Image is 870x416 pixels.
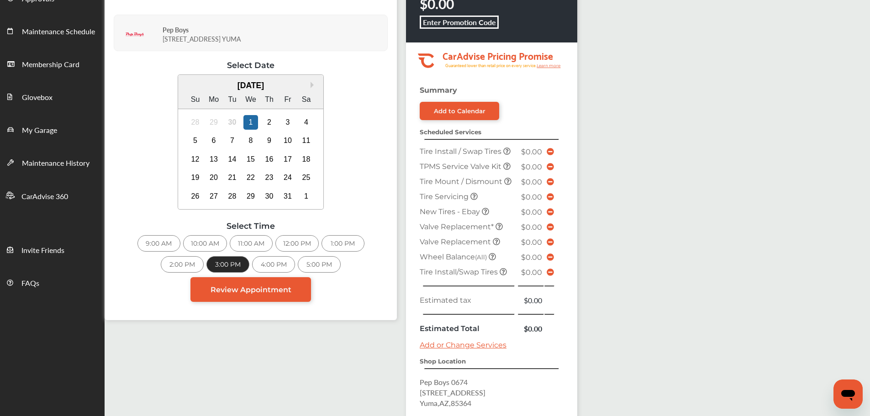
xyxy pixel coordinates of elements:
div: Mo [206,92,221,107]
span: FAQs [21,278,39,290]
span: New Tires - Ebay [420,207,482,216]
button: Next Month [311,82,317,88]
a: Membership Card [0,47,104,80]
span: Wheel Balance [420,253,489,261]
a: Maintenance History [0,146,104,179]
span: CarAdvise 360 [21,191,68,203]
div: Choose Saturday, November 1st, 2025 [299,189,314,204]
div: Choose Friday, October 17th, 2025 [280,152,295,167]
span: [STREET_ADDRESS] [420,387,485,398]
tspan: Guaranteed lower than retail price on every service. [445,63,537,68]
div: Not available Monday, September 29th, 2025 [206,115,221,130]
span: Tire Mount / Dismount [420,177,504,186]
div: Choose Monday, October 6th, 2025 [206,133,221,148]
span: Yuma , AZ , 85364 [420,398,471,408]
div: Choose Saturday, October 4th, 2025 [299,115,314,130]
a: Maintenance Schedule [0,14,104,47]
div: Choose Saturday, October 25th, 2025 [299,170,314,185]
div: Tu [225,92,240,107]
span: $0.00 [521,238,542,247]
div: Sa [299,92,314,107]
span: $0.00 [521,223,542,232]
strong: Pep Boys [163,25,189,34]
div: Choose Tuesday, October 14th, 2025 [225,152,240,167]
span: $0.00 [521,147,542,156]
div: 2:00 PM [161,256,204,273]
div: Choose Thursday, October 2nd, 2025 [262,115,277,130]
strong: Scheduled Services [420,128,481,136]
div: Choose Wednesday, October 1st, 2025 [243,115,258,130]
div: Choose Sunday, October 5th, 2025 [188,133,203,148]
div: Choose Wednesday, October 8th, 2025 [243,133,258,148]
div: Choose Friday, October 31st, 2025 [280,189,295,204]
span: $0.00 [521,268,542,277]
tspan: CarAdvise Pricing Promise [443,47,553,63]
td: Estimated tax [417,293,517,308]
span: Maintenance History [22,158,90,169]
div: Choose Wednesday, October 15th, 2025 [243,152,258,167]
a: My Garage [0,113,104,146]
div: Choose Thursday, October 30th, 2025 [262,189,277,204]
div: Not available Sunday, September 28th, 2025 [188,115,203,130]
small: (All) [475,253,487,261]
div: Choose Tuesday, October 28th, 2025 [225,189,240,204]
div: Choose Tuesday, October 7th, 2025 [225,133,240,148]
td: $0.00 [517,321,544,336]
div: Choose Monday, October 27th, 2025 [206,189,221,204]
div: Choose Wednesday, October 29th, 2025 [243,189,258,204]
div: month 2025-10 [186,113,316,205]
div: 11:00 AM [230,235,273,252]
strong: Summary [420,86,457,95]
td: $0.00 [517,293,544,308]
span: My Garage [22,125,57,137]
div: Choose Saturday, October 11th, 2025 [299,133,314,148]
a: Add or Change Services [420,341,506,349]
div: Add to Calendar [434,107,485,115]
div: Choose Thursday, October 16th, 2025 [262,152,277,167]
span: $0.00 [521,163,542,171]
span: Valve Replacement* [420,222,496,231]
div: Choose Monday, October 13th, 2025 [206,152,221,167]
div: Su [188,92,203,107]
span: Valve Replacement [420,237,493,246]
div: 3:00 PM [206,256,249,273]
div: Choose Friday, October 3rd, 2025 [280,115,295,130]
div: Choose Thursday, October 23rd, 2025 [262,170,277,185]
div: [DATE] [178,81,324,90]
span: $0.00 [521,193,542,201]
div: Choose Wednesday, October 22nd, 2025 [243,170,258,185]
div: 9:00 AM [137,235,180,252]
div: Choose Monday, October 20th, 2025 [206,170,221,185]
span: $0.00 [521,208,542,216]
span: Invite Friends [21,245,64,257]
strong: Shop Location [420,358,466,365]
span: Tire Install / Swap Tires [420,147,503,156]
span: $0.00 [521,253,542,262]
span: Membership Card [22,59,79,71]
img: logo-pepboys.png [126,26,144,44]
div: Fr [280,92,295,107]
a: Review Appointment [190,277,311,302]
span: Review Appointment [211,285,291,294]
div: Select Time [114,221,388,231]
div: Th [262,92,277,107]
div: We [243,92,258,107]
div: Choose Thursday, October 9th, 2025 [262,133,277,148]
span: Pep Boys 0674 [420,377,468,387]
div: Choose Sunday, October 19th, 2025 [188,170,203,185]
div: Choose Sunday, October 26th, 2025 [188,189,203,204]
a: Glovebox [0,80,104,113]
tspan: Learn more [537,63,561,68]
b: Enter Promotion Code [423,17,496,27]
div: Not available Tuesday, September 30th, 2025 [225,115,240,130]
div: 5:00 PM [298,256,341,273]
iframe: Button to launch messaging window [833,379,863,409]
div: Select Date [114,60,388,70]
div: Choose Tuesday, October 21st, 2025 [225,170,240,185]
div: Choose Friday, October 10th, 2025 [280,133,295,148]
span: Maintenance Schedule [22,26,95,38]
a: Add to Calendar [420,102,499,120]
div: Choose Saturday, October 18th, 2025 [299,152,314,167]
div: 1:00 PM [322,235,364,252]
div: 4:00 PM [252,256,295,273]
